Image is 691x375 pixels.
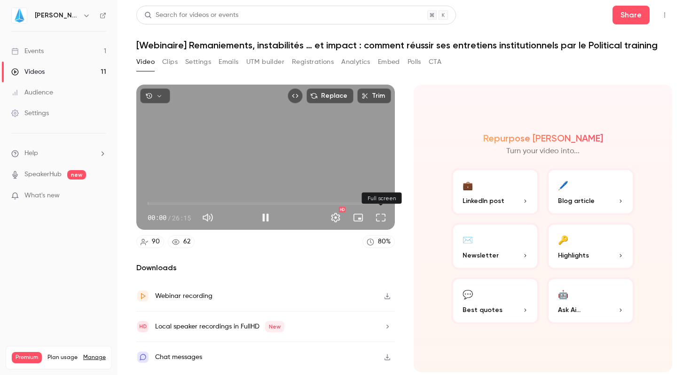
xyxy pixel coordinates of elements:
[558,250,589,260] span: Highlights
[198,208,217,227] button: Mute
[292,55,334,70] button: Registrations
[24,148,38,158] span: Help
[326,208,345,227] button: Settings
[378,55,400,70] button: Embed
[265,321,284,332] span: New
[558,287,568,301] div: 🤖
[172,213,191,223] span: 26:15
[558,232,568,247] div: 🔑
[148,213,166,223] span: 00:00
[136,55,155,70] button: Video
[463,232,473,247] div: ✉️
[463,196,504,206] span: LinkedIn post
[168,235,195,248] a: 62
[429,55,441,70] button: CTA
[362,235,395,248] a: 80%
[378,237,391,247] div: 80 %
[558,305,581,315] span: Ask Ai...
[288,88,303,103] button: Embed video
[558,178,568,192] div: 🖊️
[371,208,390,227] button: Full screen
[256,208,275,227] button: Pause
[11,47,44,56] div: Events
[11,88,53,97] div: Audience
[12,352,42,363] span: Premium
[136,262,395,273] h2: Downloads
[47,354,78,361] span: Plan usage
[246,55,284,70] button: UTM builder
[148,213,191,223] div: 00:00
[451,168,539,215] button: 💼LinkedIn post
[152,237,160,247] div: 90
[408,55,421,70] button: Polls
[657,8,672,23] button: Top Bar Actions
[136,39,672,51] h1: [Webinaire] Remaniements, instabilités … et impact : comment réussir ses entretiens institutionne...
[167,213,171,223] span: /
[162,55,178,70] button: Clips
[219,55,238,70] button: Emails
[547,277,635,324] button: 🤖Ask Ai...
[547,168,635,215] button: 🖊️Blog article
[349,208,368,227] button: Turn on miniplayer
[35,11,79,20] h6: [PERSON_NAME]
[547,223,635,270] button: 🔑Highlights
[185,55,211,70] button: Settings
[183,237,190,247] div: 62
[67,170,86,180] span: new
[11,109,49,118] div: Settings
[357,88,391,103] button: Trim
[451,277,539,324] button: 💬Best quotes
[306,88,353,103] button: Replace
[24,191,60,201] span: What's new
[24,170,62,180] a: SpeakerHub
[463,287,473,301] div: 💬
[612,6,650,24] button: Share
[155,321,284,332] div: Local speaker recordings in FullHD
[155,290,212,302] div: Webinar recording
[463,250,499,260] span: Newsletter
[463,178,473,192] div: 💼
[483,133,603,144] h2: Repurpose [PERSON_NAME]
[362,193,402,204] div: Full screen
[558,196,595,206] span: Blog article
[451,223,539,270] button: ✉️Newsletter
[155,352,202,363] div: Chat messages
[11,67,45,77] div: Videos
[463,305,503,315] span: Best quotes
[83,354,106,361] a: Manage
[144,10,238,20] div: Search for videos or events
[12,8,27,23] img: JIN
[136,235,164,248] a: 90
[11,148,106,158] li: help-dropdown-opener
[506,146,580,157] p: Turn your video into...
[341,55,370,70] button: Analytics
[339,207,345,212] div: HD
